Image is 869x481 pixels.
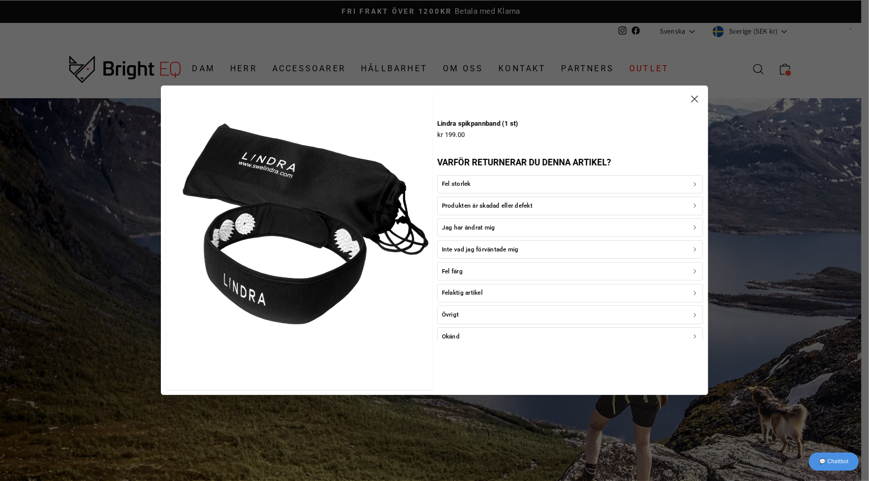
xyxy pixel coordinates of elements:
p: Okänd [441,332,459,342]
p: Fel storlek [441,180,470,189]
button: Inte vad jag förväntade mig [437,240,703,259]
button: Produkten är skadad eller defekt [437,197,703,215]
button: Fel färg [437,262,703,280]
p: kr 199.00 [437,129,519,140]
p: Lindra spikpannband (1 st) [437,118,519,129]
p: Felaktig artikel [441,289,482,298]
button: Fel storlek [437,175,703,193]
button: Jag har ändrat mig [437,218,703,237]
button: Felaktig artikel [437,284,703,302]
p: Inte vad jag förväntade mig [441,245,518,254]
p: Övrigt [441,310,459,320]
button: Övrigt [437,306,703,324]
p: Fel färg [441,267,462,276]
p: Produkten är skadad eller defekt [441,201,532,211]
h2: Varför returnerar du denna artikel? [437,157,703,168]
button: Okänd [437,328,703,346]
p: Jag har ändrat mig [441,223,495,233]
img: lindra-singel.png [170,94,429,353]
div: 💬 Chattbot [809,452,859,471]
